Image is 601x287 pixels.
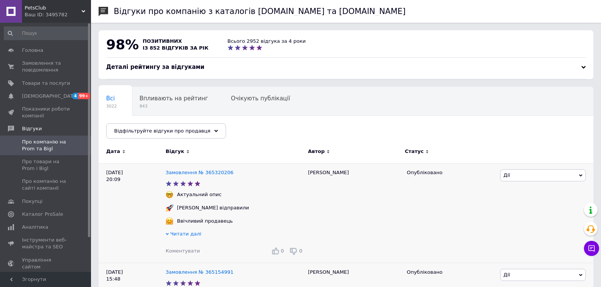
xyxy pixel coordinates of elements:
[114,128,210,134] span: Відфільтруйте відгуки про продавця
[584,241,599,256] button: Чат з покупцем
[166,269,234,275] a: Замовлення № 365154991
[106,124,183,131] span: Опубліковані без комен...
[304,163,403,263] div: [PERSON_NAME]
[106,37,139,52] span: 98%
[166,148,184,155] span: Відгук
[170,231,201,237] span: Читати далі
[106,95,115,102] span: Всі
[140,95,208,102] span: Впливають на рейтинг
[504,172,510,178] span: Дії
[22,198,42,205] span: Покупці
[25,5,82,11] span: PetsClub
[114,7,406,16] h1: Відгуки про компанію з каталогів [DOMAIN_NAME] та [DOMAIN_NAME]
[22,125,42,132] span: Відгуки
[72,93,78,99] span: 4
[78,93,91,99] span: 99+
[175,191,224,198] div: Актуальний опис
[281,248,284,254] span: 0
[22,257,70,270] span: Управління сайтом
[143,45,209,51] span: із 852 відгуків за рік
[22,80,70,87] span: Товари та послуги
[299,248,302,254] span: 0
[308,148,325,155] span: Автор
[22,178,70,192] span: Про компанію на сайті компанії
[22,211,63,218] span: Каталог ProSale
[166,231,304,239] div: Читати далі
[175,218,235,225] div: Ввічливий продавець
[405,148,424,155] span: Статус
[106,63,586,71] div: Деталі рейтингу за відгуками
[166,217,173,225] img: :hugging_face:
[22,60,70,73] span: Замовлення та повідомлення
[175,204,251,211] div: [PERSON_NAME] відправили
[166,191,173,198] img: :nerd_face:
[166,204,173,212] img: :rocket:
[166,248,200,254] span: Коментувати
[231,95,290,102] span: Очікують публікації
[99,116,198,145] div: Опубліковані без коментаря
[22,158,70,172] span: Про товари на Prom і Bigl
[504,272,510,278] span: Дії
[106,103,117,109] span: 3022
[166,170,234,175] a: Замовлення № 365320206
[166,248,200,254] div: Коментувати
[22,93,78,100] span: [DEMOGRAPHIC_DATA]
[22,224,48,231] span: Аналітика
[22,139,70,152] span: Про компанію на Prom та Bigl
[22,106,70,119] span: Показники роботи компанії
[25,11,91,18] div: Ваш ID: 3495782
[106,148,120,155] span: Дата
[407,269,494,276] div: Опубліковано
[140,103,208,109] span: 843
[22,47,43,54] span: Головна
[407,169,494,176] div: Опубліковано
[106,64,204,70] span: Деталі рейтингу за відгуками
[4,27,89,40] input: Пошук
[143,38,182,44] span: позитивних
[228,38,306,45] div: Всього 2952 відгука за 4 роки
[22,237,70,250] span: Інструменти веб-майстра та SEO
[99,163,166,263] div: [DATE] 20:09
